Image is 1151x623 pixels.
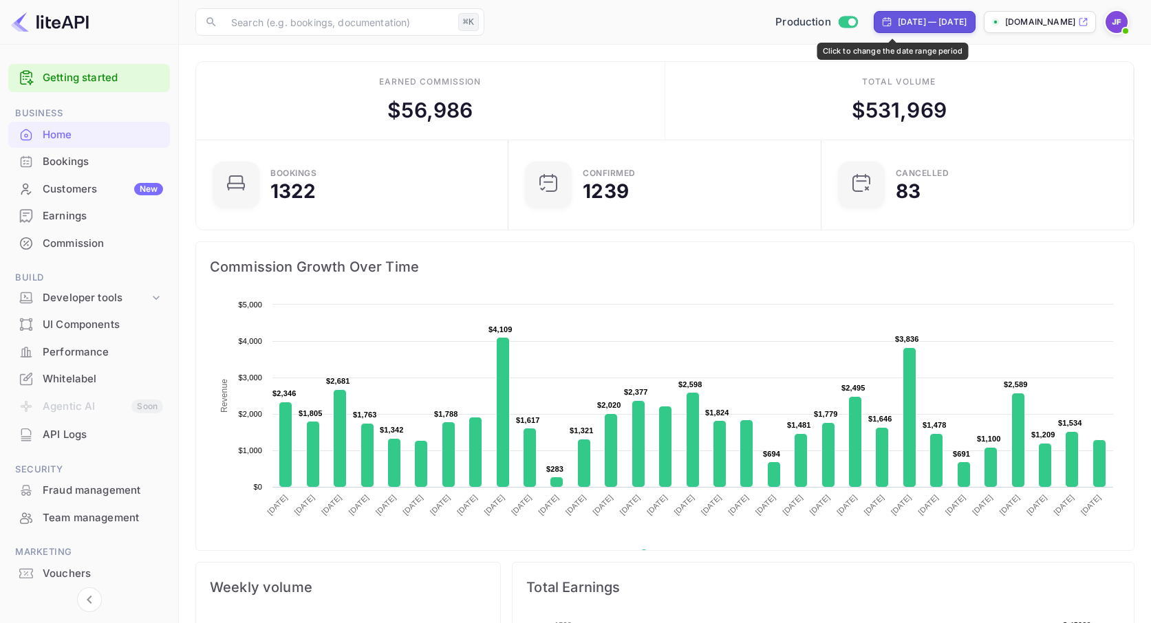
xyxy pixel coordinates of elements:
text: [DATE] [700,493,723,516]
div: Performance [8,339,170,366]
text: $5,000 [238,300,262,309]
div: CustomersNew [8,176,170,203]
div: Bookings [43,154,163,170]
div: Getting started [8,64,170,92]
text: [DATE] [890,493,913,516]
text: [DATE] [347,493,370,516]
div: Bookings [270,169,316,177]
text: $1,646 [868,415,892,423]
div: Team management [43,510,163,526]
div: Click to change the date range period [817,43,969,60]
span: Security [8,462,170,477]
div: Developer tools [8,286,170,310]
text: $1,788 [434,410,458,418]
div: Click to change the date range period [874,11,976,33]
div: Fraud management [8,477,170,504]
text: $1,763 [353,411,377,419]
p: [DOMAIN_NAME] [1005,16,1075,28]
div: Earnings [8,203,170,230]
div: Vouchers [8,560,170,587]
a: Team management [8,505,170,530]
a: Whitelabel [8,366,170,391]
div: Developer tools [43,290,149,306]
text: $691 [953,450,970,458]
text: $2,346 [272,389,297,397]
span: Marketing [8,545,170,560]
div: Vouchers [43,566,163,582]
text: [DATE] [293,493,316,516]
text: $2,495 [841,384,865,392]
text: $0 [253,483,262,491]
text: $2,598 [678,380,702,389]
div: 1239 [583,182,629,201]
text: $1,481 [787,421,811,429]
text: [DATE] [266,493,289,516]
div: UI Components [43,317,163,333]
text: [DATE] [374,493,398,516]
text: [DATE] [944,493,967,516]
a: Getting started [43,70,163,86]
a: UI Components [8,311,170,337]
text: $2,000 [238,410,262,418]
button: Collapse navigation [77,587,102,612]
text: $1,824 [705,408,729,417]
text: [DATE] [320,493,343,516]
div: Whitelabel [8,366,170,393]
text: $283 [546,465,563,473]
div: Home [43,127,163,143]
div: CANCELLED [896,169,949,177]
text: $694 [763,450,781,458]
div: New [134,183,163,195]
img: LiteAPI logo [11,11,89,33]
a: Vouchers [8,560,170,586]
text: [DATE] [998,493,1021,516]
text: [DATE] [862,493,885,516]
a: Bookings [8,149,170,174]
text: $1,779 [814,410,838,418]
text: [DATE] [1052,493,1075,516]
text: [DATE] [564,493,588,516]
a: CustomersNew [8,176,170,201]
div: Bookings [8,149,170,175]
text: [DATE] [401,493,424,516]
text: $3,836 [895,335,919,343]
a: Commission [8,230,170,256]
span: Production [775,14,831,30]
div: Earned commission [379,76,481,88]
text: [DATE] [1025,493,1048,516]
div: $ 531,969 [852,95,947,126]
span: Business [8,106,170,121]
a: API Logs [8,422,170,447]
div: [DATE] — [DATE] [898,16,967,28]
div: Home [8,122,170,149]
div: Total volume [862,76,936,88]
div: Confirmed [583,169,636,177]
text: [DATE] [537,493,560,516]
text: [DATE] [916,493,940,516]
text: [DATE] [455,493,479,516]
text: [DATE] [808,493,831,516]
text: Revenue [219,379,229,413]
text: [DATE] [510,493,533,516]
div: Earnings [43,208,163,224]
input: Search (e.g. bookings, documentation) [223,8,453,36]
text: $2,020 [597,401,621,409]
div: Team management [8,505,170,532]
text: $1,478 [923,421,947,429]
text: $2,377 [624,388,648,396]
text: [DATE] [429,493,452,516]
text: [DATE] [482,493,506,516]
div: API Logs [43,427,163,443]
span: Total Earnings [526,576,1120,598]
span: Weekly volume [210,576,486,598]
text: [DATE] [727,493,750,516]
div: Commission [43,236,163,252]
div: Commission [8,230,170,257]
div: 83 [896,182,921,201]
text: $2,589 [1004,380,1028,389]
text: $1,534 [1058,419,1082,427]
a: Earnings [8,203,170,228]
text: $4,000 [238,337,262,345]
text: $1,000 [238,446,262,455]
div: Customers [43,182,163,197]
